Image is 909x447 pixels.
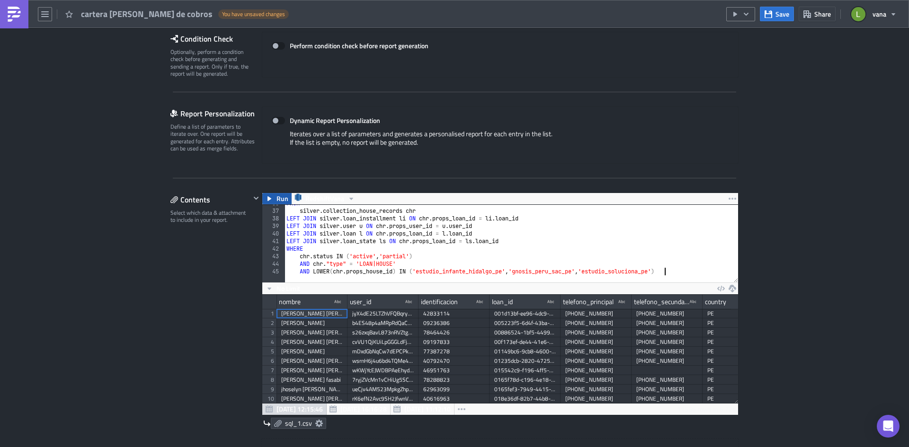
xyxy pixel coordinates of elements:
button: [DATE] 11:12:10 [390,403,454,415]
img: PushMetrics [7,7,22,22]
div: 45 [262,268,285,275]
div: 44 [262,260,285,268]
div: rK6efN2Avc9SH2JfwnVjQx [352,394,414,403]
div: Iterates over a list of parameters and generates a personalised report for each entry in the list... [272,130,729,154]
div: [PHONE_NUMBER] [636,385,698,394]
button: No Limit [262,283,303,294]
div: [PHONE_NUMBER] [636,394,698,403]
div: jyX4dE25LTZhVFQBqryC8w [352,309,414,318]
div: [PERSON_NAME] [PERSON_NAME] [281,356,343,366]
div: 015542c9-f196-4ff5-8631-4b17c2812d0c [494,366,556,375]
div: Select which data & attachment to include in your report. [170,209,250,224]
div: s26zxqBavL873nRVZtgqXE [352,328,414,337]
div: 38 [262,215,285,222]
div: [PHONE_NUMBER] [565,309,627,318]
span: [DATE] 16:16:28 [340,404,387,414]
div: country [705,295,726,309]
div: PE [707,394,769,403]
div: Open Intercom Messenger [877,415,900,438]
div: Report Personalization [170,106,262,121]
div: [PHONE_NUMBER] [565,385,627,394]
div: [PERSON_NAME] [PERSON_NAME] [281,394,343,403]
button: Hide content [250,193,262,204]
button: Run [262,193,292,204]
div: 001d13bf-ee96-4dc9-9198-6be3d46a0367 [494,309,556,318]
div: [PERSON_NAME] [PERSON_NAME] remuzgo [281,337,343,347]
div: 018e36df-82b7-44b8-a9ab-d715581e7978 [494,394,556,403]
div: 01149bc6-9cb8-4600-a096-a455741dc950 [494,347,556,356]
span: Run [276,193,288,204]
div: PE [707,356,769,366]
div: b4ES48p4aMRpRdQaCmWCmY [352,318,414,328]
span: Save [775,9,789,19]
div: [PHONE_NUMBER] [565,328,627,337]
span: RedshiftVana [305,193,344,204]
div: 39 [262,222,285,230]
div: 43 [262,253,285,260]
div: 09236386 [423,318,485,328]
div: 005223f5-6d4f-43ba-bec6-8910cf4cb525 [494,318,556,328]
div: PE [707,375,769,385]
div: mDxdGbNqCw7dEPCPkKZ3C8 [352,347,414,356]
div: PE [707,318,769,328]
div: 37 [262,207,285,215]
div: ueCjv4AM523MpkgZhpPyQ1 [352,385,414,394]
div: [PHONE_NUMBER] [565,337,627,347]
div: [PHONE_NUMBER] [565,347,627,356]
div: Optionally, perform a condition check before generating and sending a report. Only if true, the r... [170,48,256,78]
div: 40792470 [423,356,485,366]
div: [PHONE_NUMBER] [565,394,627,403]
div: 41 [262,237,285,245]
div: [PHONE_NUMBER] [636,328,698,337]
div: PE [707,328,769,337]
strong: Perform condition check before report generation [290,41,428,51]
span: vana [873,9,886,19]
span: [DATE] 11:12:10 [404,404,451,414]
span: [DATE] 12:15:46 [276,404,323,414]
div: [PERSON_NAME] [281,347,343,356]
img: Avatar [850,6,866,22]
div: PE [707,366,769,375]
body: Rich Text Area. Press ALT-0 for help. [4,4,452,11]
div: PE [707,337,769,347]
div: 01235dcb-2820-4725-b475-0120929a91c4 [494,356,556,366]
div: 40616963 [423,394,485,403]
div: 46951763 [423,366,485,375]
span: Share [814,9,831,19]
div: 40 [262,230,285,237]
div: 00f173ef-de44-41e6-9d1e-69881a22d6a0 [494,337,556,347]
button: [DATE] 16:16:28 [326,403,391,415]
div: [PHONE_NUMBER] [636,318,698,328]
div: nombre [279,295,301,309]
div: cvVU1QjKUiLpGGGLdFjhEo [352,337,414,347]
a: sql_1.csv [271,418,326,429]
button: [DATE] 12:15:46 [262,403,327,415]
div: [PERSON_NAME] [PERSON_NAME] [281,309,343,318]
div: PE [707,347,769,356]
div: telefono_principal [563,295,614,309]
div: 7ryjZVcMn1vCHiUg5SCfkt [352,375,414,385]
div: Condition Check [170,32,262,46]
div: PE [707,309,769,318]
button: vana [846,4,902,25]
div: [PHONE_NUMBER] [565,366,627,375]
div: [PHONE_NUMBER] [636,356,698,366]
div: 77387278 [423,347,485,356]
span: cartera [PERSON_NAME] de cobros [81,9,214,19]
div: 78464426 [423,328,485,337]
button: Save [760,7,794,21]
div: Contents [170,193,250,207]
strong: Dynamic Report Personalization [290,115,380,125]
div: 42833114 [423,309,485,318]
div: [PHONE_NUMBER] [636,337,698,347]
span: No Limit [276,283,300,293]
button: Share [799,7,836,21]
div: loan_id [492,295,513,309]
button: RedshiftVana [291,193,358,204]
div: identificacion [421,295,458,309]
div: 11556 rows in 6.72s [677,403,736,415]
div: 00886524-1bf5-4499-a15e-08a833f0d5e7 [494,328,556,337]
div: wKWjYcEJWDBPAeEhydQfGG [352,366,414,375]
div: jhoselyn [PERSON_NAME] [PERSON_NAME] [281,385,343,394]
div: [PERSON_NAME] fasabi [281,375,343,385]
